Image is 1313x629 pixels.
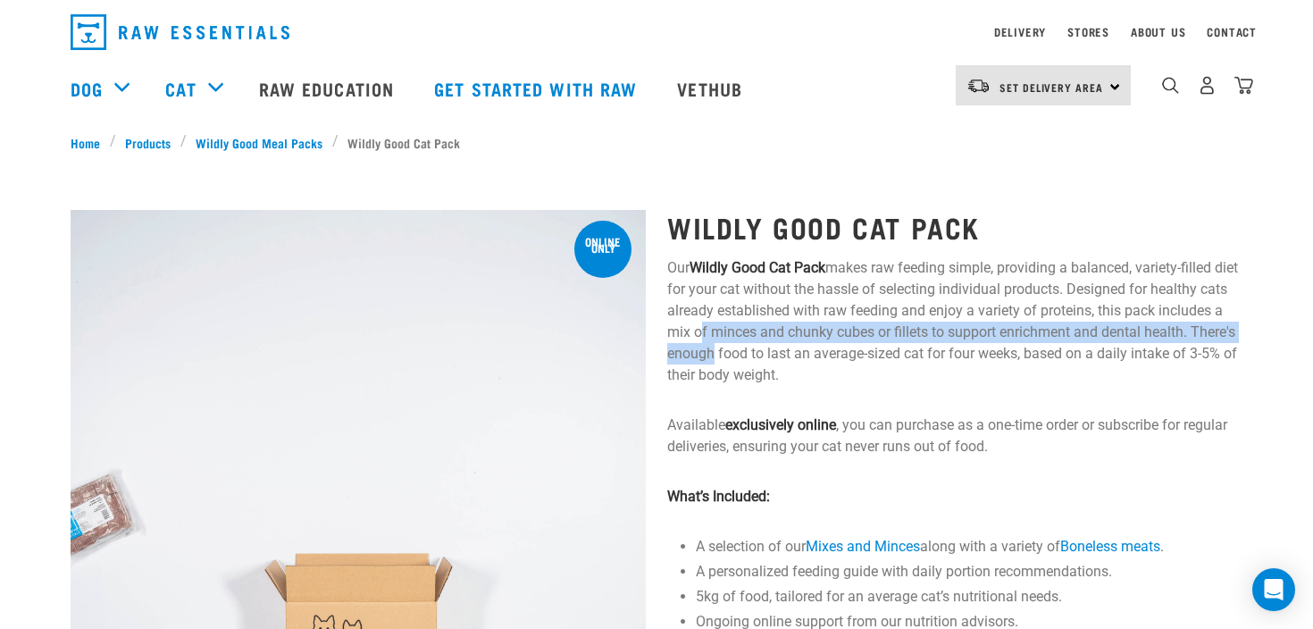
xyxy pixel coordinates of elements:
[667,488,770,505] strong: What’s Included:
[1207,29,1257,35] a: Contact
[165,75,196,102] a: Cat
[71,133,110,152] a: Home
[1162,77,1179,94] img: home-icon-1@2x.png
[1131,29,1185,35] a: About Us
[187,133,332,152] a: Wildly Good Meal Packs
[241,53,416,124] a: Raw Education
[667,415,1242,457] p: Available , you can purchase as a one-time order or subscribe for regular deliveries, ensuring yo...
[696,536,1242,558] li: A selection of our along with a variety of .
[1198,76,1217,95] img: user.png
[1067,29,1109,35] a: Stores
[1252,568,1295,611] div: Open Intercom Messenger
[725,416,836,433] strong: exclusively online
[71,133,1242,152] nav: breadcrumbs
[696,586,1242,608] li: 5kg of food, tailored for an average cat’s nutritional needs.
[806,538,920,555] a: Mixes and Minces
[71,14,289,50] img: Raw Essentials Logo
[659,53,765,124] a: Vethub
[1234,76,1253,95] img: home-icon@2x.png
[667,257,1242,386] p: Our makes raw feeding simple, providing a balanced, variety-filled diet for your cat without the ...
[994,29,1046,35] a: Delivery
[696,561,1242,583] li: A personalized feeding guide with daily portion recommendations.
[71,75,103,102] a: Dog
[667,211,1242,243] h1: Wildly Good Cat Pack
[416,53,659,124] a: Get started with Raw
[1060,538,1160,555] a: Boneless meats
[116,133,180,152] a: Products
[56,7,1257,57] nav: dropdown navigation
[999,84,1103,90] span: Set Delivery Area
[966,78,991,94] img: van-moving.png
[690,259,825,276] strong: Wildly Good Cat Pack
